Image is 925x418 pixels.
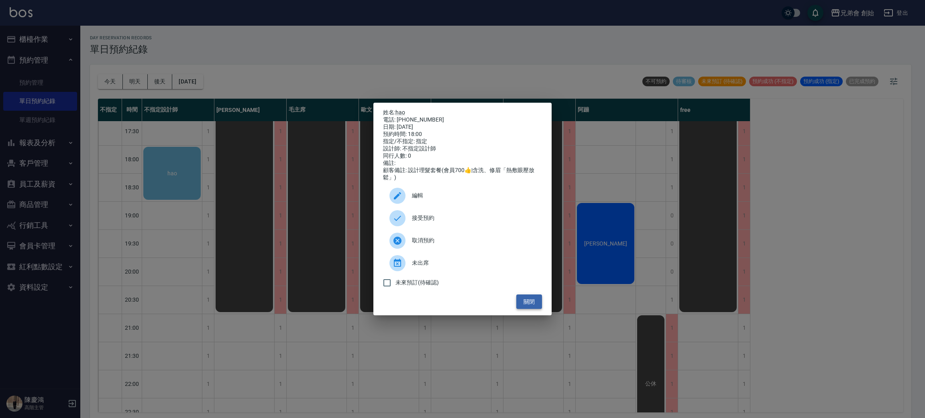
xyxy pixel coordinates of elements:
div: 備註: [383,160,542,167]
div: 同行人數: 0 [383,152,542,160]
div: 指定/不指定: 指定 [383,138,542,145]
div: 顧客備註: 設計理髮套餐(會員700👍|含洗、修眉「熱敷眼壓放鬆」) [383,167,542,181]
div: 預約時間: 18:00 [383,131,542,138]
span: 編輯 [412,191,536,200]
div: 日期: [DATE] [383,124,542,131]
div: 電話: [PHONE_NUMBER] [383,116,542,124]
div: 設計師: 不指定設計師 [383,145,542,152]
button: 關閉 [516,294,542,309]
span: 未來預訂(待確認) [395,278,439,287]
div: 編輯 [383,185,542,207]
div: 未出席 [383,252,542,274]
div: 接受預約 [383,207,542,229]
p: 姓名: [383,109,542,116]
span: 未出席 [412,259,536,267]
a: hao [395,109,405,116]
span: 接受預約 [412,214,536,222]
div: 取消預約 [383,229,542,252]
span: 取消預約 [412,236,536,245]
